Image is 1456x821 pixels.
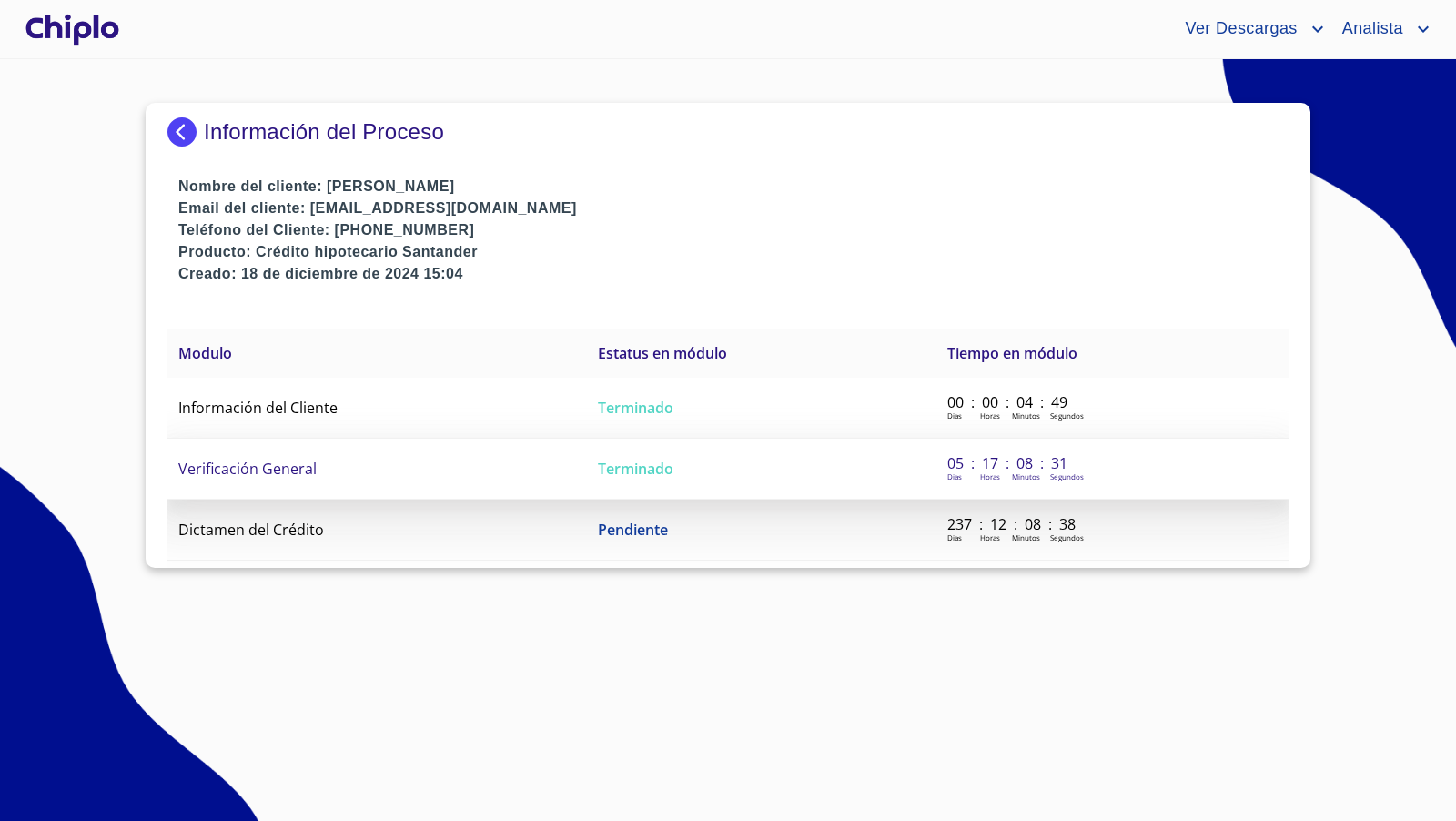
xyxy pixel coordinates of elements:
p: Teléfono del Cliente: [PHONE_NUMBER] [178,219,1289,241]
button: account of current user [1171,15,1328,44]
p: Email del cliente: [EMAIL_ADDRESS][DOMAIN_NAME] [178,198,1289,219]
p: Horas [980,471,1000,481]
span: Modulo [178,343,232,363]
span: Terminado [598,459,673,479]
div: Información del Proceso [167,117,1289,147]
p: 00 : 00 : 04 : 49 [947,392,1070,412]
span: Tiempo en módulo [947,343,1077,363]
p: 05 : 17 : 08 : 31 [947,453,1070,473]
p: Dias [947,471,962,481]
span: Estatus en módulo [598,343,727,363]
p: Segundos [1050,532,1084,542]
p: Segundos [1050,471,1084,481]
p: Horas [980,532,1000,542]
span: Analista [1329,15,1412,44]
span: Pendiente [598,520,668,540]
p: Dias [947,410,962,421]
span: Información del Cliente [178,398,338,418]
p: Segundos [1050,410,1084,421]
p: Creado: 18 de diciembre de 2024 15:04 [178,263,1289,285]
p: 237 : 12 : 08 : 38 [947,514,1070,534]
span: Ver Descargas [1171,15,1306,44]
p: Información del Proceso [204,119,444,145]
p: Dias [947,532,962,542]
p: Minutos [1012,410,1040,421]
p: Horas [980,410,1000,421]
button: account of current user [1329,15,1434,44]
p: Producto: Crédito hipotecario Santander [178,241,1289,263]
span: Dictamen del Crédito [178,520,324,540]
p: Minutos [1012,471,1040,481]
p: Nombre del cliente: [PERSON_NAME] [178,176,1289,198]
span: Verificación General [178,459,317,479]
p: Minutos [1012,532,1040,542]
img: Docupass spot blue [167,117,204,147]
span: Terminado [598,398,673,418]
